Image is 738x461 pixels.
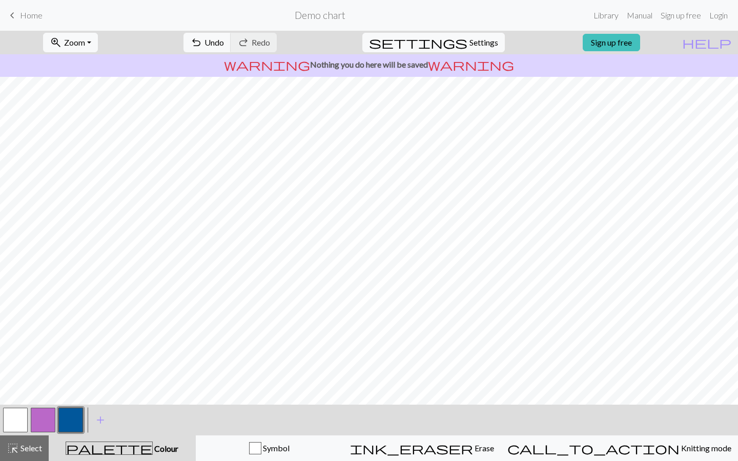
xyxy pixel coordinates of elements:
span: add [94,413,107,427]
p: Nothing you do here will be saved [4,58,734,71]
a: Sign up free [657,5,705,26]
button: Zoom [43,33,98,52]
i: Settings [369,36,467,49]
a: Home [6,7,43,24]
span: warning [224,57,310,72]
span: Symbol [261,443,290,453]
span: Undo [204,37,224,47]
button: Erase [343,435,501,461]
a: Manual [623,5,657,26]
span: zoom_in [50,35,62,50]
span: undo [190,35,202,50]
span: Settings [469,36,498,49]
span: highlight_alt [7,441,19,455]
h2: Demo chart [295,9,345,21]
span: keyboard_arrow_left [6,8,18,23]
a: Library [589,5,623,26]
a: Sign up free [583,34,640,51]
a: Login [705,5,732,26]
span: warning [428,57,514,72]
button: SettingsSettings [362,33,505,52]
span: Colour [153,444,178,453]
span: ink_eraser [350,441,473,455]
button: Knitting mode [501,435,738,461]
button: Undo [183,33,231,52]
span: Zoom [64,37,85,47]
button: Colour [49,435,196,461]
span: Erase [473,443,494,453]
span: Knitting mode [680,443,731,453]
span: help [682,35,731,50]
span: palette [66,441,152,455]
span: settings [369,35,467,50]
span: call_to_action [507,441,680,455]
button: Symbol [196,435,343,461]
span: Select [19,443,42,453]
span: Home [20,10,43,20]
